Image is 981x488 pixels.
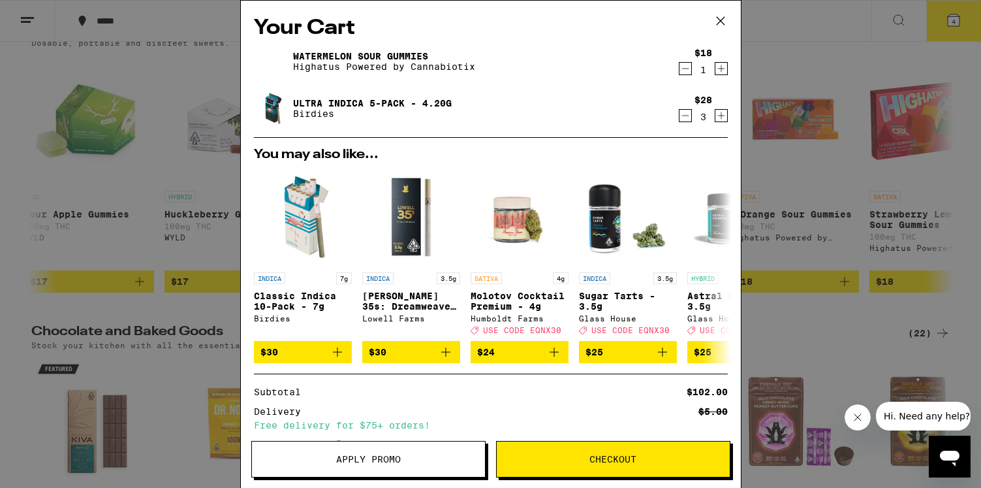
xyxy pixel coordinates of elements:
p: Highatus Powered by Cannabiotix [293,61,475,72]
span: USE CODE EQNX30 [700,326,778,334]
img: Glass House - Astral Cookies - 3.5g [687,168,785,266]
div: 1 [694,65,712,75]
span: Checkout [589,455,636,464]
div: Glass House [687,314,785,323]
span: $30 [369,347,386,357]
button: Checkout [496,441,730,478]
p: INDICA [579,272,610,284]
p: 7g [336,272,352,284]
button: Apply Promo [251,441,486,478]
img: Glass House - Sugar Tarts - 3.5g [579,168,677,266]
button: Add to bag [687,341,785,363]
h2: Your Cart [254,14,728,43]
img: Watermelon Sour Gummies [254,43,290,80]
a: Open page for Molotov Cocktail Premium - 4g from Humboldt Farms [471,168,568,341]
img: Lowell Farms - Lowell 35s: Dreamweaver 10 Pack - 3.5g [362,168,460,266]
p: Classic Indica 10-Pack - 7g [254,291,352,312]
div: 3 [694,112,712,122]
a: Open page for Classic Indica 10-Pack - 7g from Birdies [254,168,352,341]
span: $30 [260,347,278,357]
span: Apply Promo [336,455,401,464]
div: $5.00 [698,407,728,416]
span: $24 [477,347,495,357]
a: Open page for Sugar Tarts - 3.5g from Glass House [579,168,677,341]
div: Glass House [579,314,677,323]
div: Delivery [254,407,310,416]
p: Sugar Tarts - 3.5g [579,291,677,312]
button: Increment [715,109,728,122]
img: Humboldt Farms - Molotov Cocktail Premium - 4g [471,168,568,266]
p: [PERSON_NAME] 35s: Dreamweaver 10 Pack - 3.5g [362,291,460,312]
p: 3.5g [437,272,460,284]
button: Decrement [679,62,692,75]
button: Add to bag [362,341,460,363]
img: Ultra Indica 5-Pack - 4.20g [254,90,290,127]
p: INDICA [362,272,394,284]
button: Increment [715,62,728,75]
button: Add to bag [254,341,352,363]
iframe: Button to launch messaging window [929,436,971,478]
div: $28 [694,95,712,105]
button: Add to bag [579,341,677,363]
p: 4g [553,272,568,284]
span: $25 [694,347,711,357]
div: Lowell Farms [362,314,460,323]
span: USE CODE EQNX30 [591,326,670,334]
p: 3.5g [653,272,677,284]
p: Astral Cookies - 3.5g [687,291,785,312]
iframe: Message from company [876,402,971,431]
p: SATIVA [471,272,502,284]
button: Decrement [679,109,692,122]
div: $18 [694,48,712,58]
h2: You may also like... [254,148,728,161]
div: Birdies [254,314,352,323]
div: $102.00 [687,387,728,397]
button: Add to bag [471,341,568,363]
p: Birdies [293,108,452,119]
span: $25 [585,347,603,357]
a: Ultra Indica 5-Pack - 4.20g [293,98,452,108]
a: Watermelon Sour Gummies [293,51,475,61]
p: HYBRID [687,272,719,284]
img: Birdies - Classic Indica 10-Pack - 7g [254,168,352,266]
iframe: Close message [845,404,871,431]
a: Open page for Astral Cookies - 3.5g from Glass House [687,168,785,341]
p: Molotov Cocktail Premium - 4g [471,291,568,312]
div: Free delivery for $75+ orders! [254,421,728,430]
a: Open page for Lowell 35s: Dreamweaver 10 Pack - 3.5g from Lowell Farms [362,168,460,341]
div: Subtotal [254,387,310,397]
span: USE CODE EQNX30 [483,326,561,334]
div: Humboldt Farms [471,314,568,323]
